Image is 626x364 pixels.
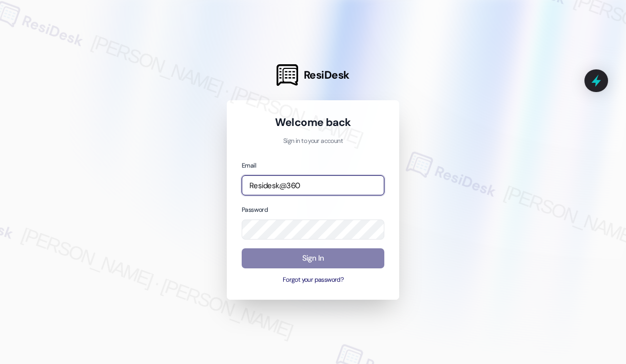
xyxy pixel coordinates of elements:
[242,175,384,195] input: name@example.com
[242,276,384,285] button: Forgot your password?
[242,137,384,146] p: Sign in to your account
[277,64,298,86] img: ResiDesk Logo
[242,161,256,170] label: Email
[304,68,349,82] span: ResiDesk
[242,206,268,214] label: Password
[242,248,384,268] button: Sign In
[242,115,384,130] h1: Welcome back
